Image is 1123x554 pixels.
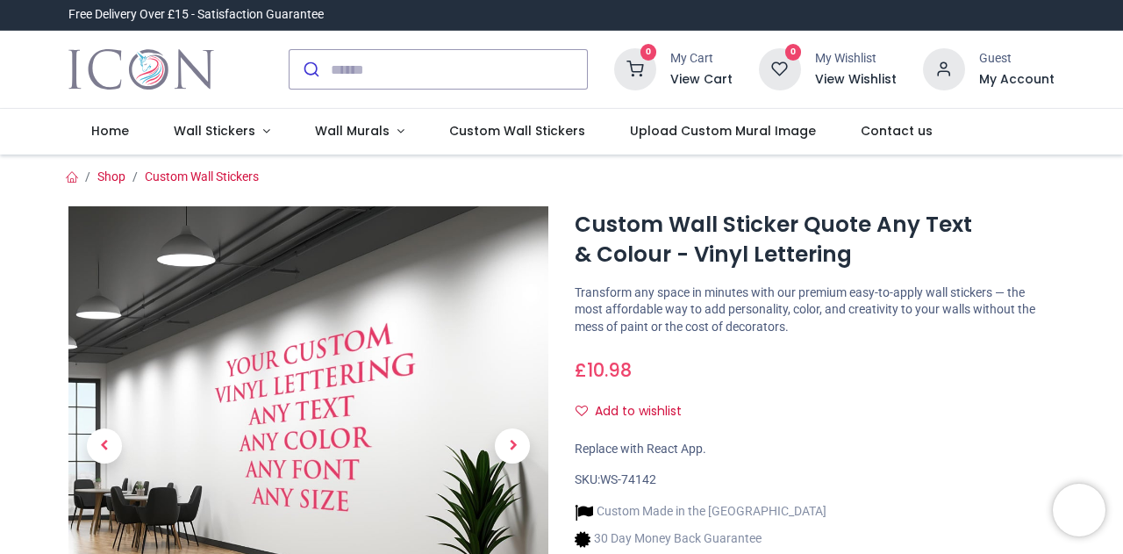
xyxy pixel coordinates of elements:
[145,169,259,183] a: Custom Wall Stickers
[815,50,897,68] div: My Wishlist
[587,357,632,383] span: 10.98
[495,428,530,464] span: Next
[575,210,1055,270] h1: Custom Wall Sticker Quote Any Text & Colour - Vinyl Lettering
[1053,484,1105,536] iframe: Brevo live chat
[292,109,426,155] a: Wall Murals
[670,71,733,89] a: View Cart
[670,50,733,68] div: My Cart
[575,441,1055,458] div: Replace with React App.
[449,122,585,140] span: Custom Wall Stickers
[575,357,632,383] span: £
[861,122,933,140] span: Contact us
[68,6,324,24] div: Free Delivery Over £15 - Satisfaction Guarantee
[575,530,826,549] li: 30 Day Money Back Guarantee
[68,45,213,94] a: Logo of Icon Wall Stickers
[640,44,657,61] sup: 0
[315,122,390,140] span: Wall Murals
[630,122,816,140] span: Upload Custom Mural Image
[576,405,588,417] i: Add to wishlist
[152,109,293,155] a: Wall Stickers
[575,503,826,522] li: Custom Made in the [GEOGRAPHIC_DATA]
[686,6,1055,24] iframe: Customer reviews powered by Trustpilot
[290,50,331,89] button: Submit
[575,284,1055,336] p: Transform any space in minutes with our premium easy-to-apply wall stickers — the most affordable...
[815,71,897,89] a: View Wishlist
[785,44,802,61] sup: 0
[600,472,656,486] span: WS-74142
[68,45,213,94] img: Icon Wall Stickers
[87,428,122,464] span: Previous
[614,61,656,76] a: 0
[979,71,1055,89] a: My Account
[979,50,1055,68] div: Guest
[174,122,255,140] span: Wall Stickers
[759,61,801,76] a: 0
[97,169,125,183] a: Shop
[91,122,129,140] span: Home
[575,471,1055,489] div: SKU:
[575,397,697,427] button: Add to wishlistAdd to wishlist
